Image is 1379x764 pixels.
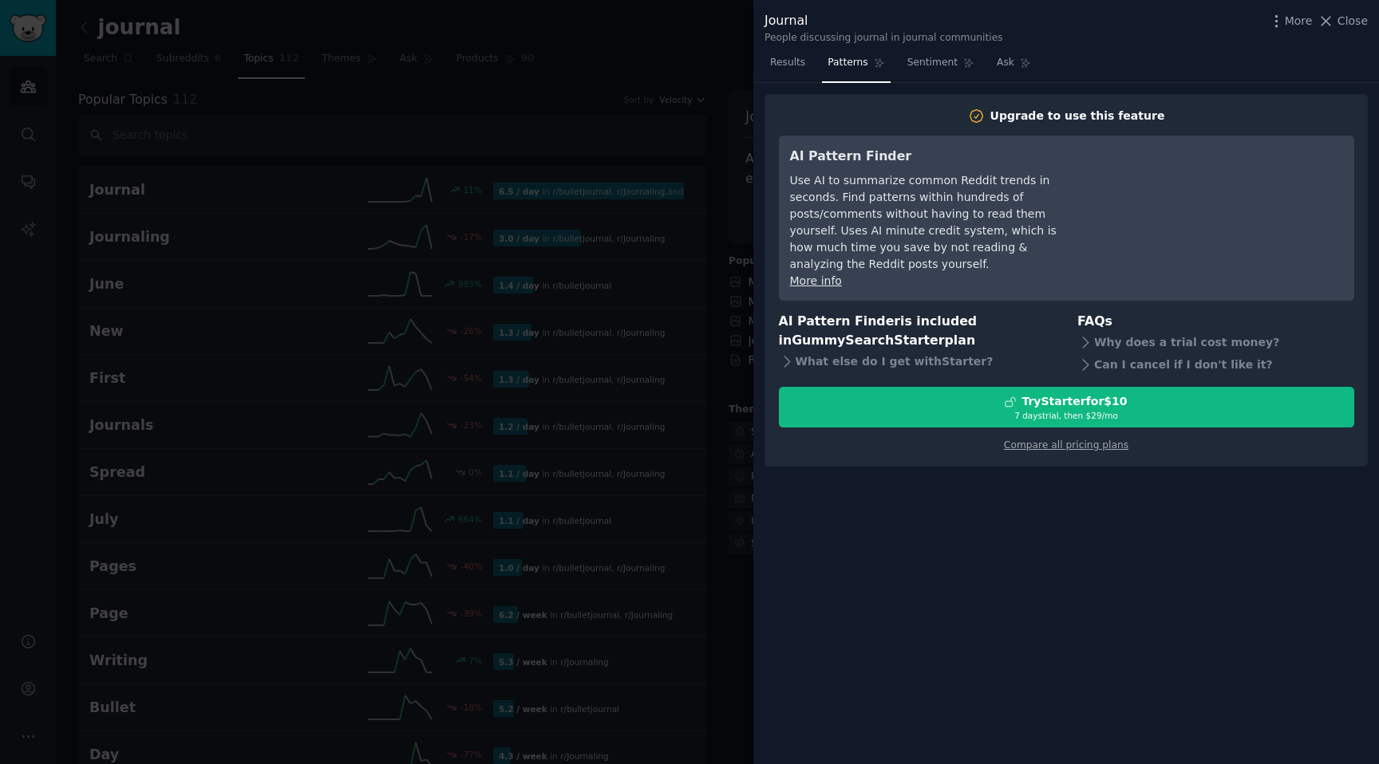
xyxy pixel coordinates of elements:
[828,56,867,70] span: Patterns
[1268,13,1313,30] button: More
[1318,13,1368,30] button: Close
[1077,312,1354,332] h3: FAQs
[765,31,1003,45] div: People discussing journal in journal communities
[1338,13,1368,30] span: Close
[1104,147,1343,266] iframe: YouTube video player
[790,147,1081,167] h3: AI Pattern Finder
[779,387,1354,427] button: TryStarterfor$107 daystrial, then $29/mo
[780,410,1353,421] div: 7 days trial, then $ 29 /mo
[790,172,1081,273] div: Use AI to summarize common Reddit trends in seconds. Find patterns within hundreds of posts/comme...
[779,351,1056,373] div: What else do I get with Starter ?
[990,108,1165,124] div: Upgrade to use this feature
[779,312,1056,351] h3: AI Pattern Finder is included in plan
[1021,393,1127,410] div: Try Starter for $10
[765,50,811,83] a: Results
[1004,439,1128,451] a: Compare all pricing plans
[792,333,944,348] span: GummySearch Starter
[991,50,1037,83] a: Ask
[1077,353,1354,376] div: Can I cancel if I don't like it?
[822,50,890,83] a: Patterns
[770,56,805,70] span: Results
[902,50,980,83] a: Sentiment
[1077,331,1354,353] div: Why does a trial cost money?
[1285,13,1313,30] span: More
[765,11,1003,31] div: Journal
[790,274,842,287] a: More info
[907,56,958,70] span: Sentiment
[997,56,1014,70] span: Ask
